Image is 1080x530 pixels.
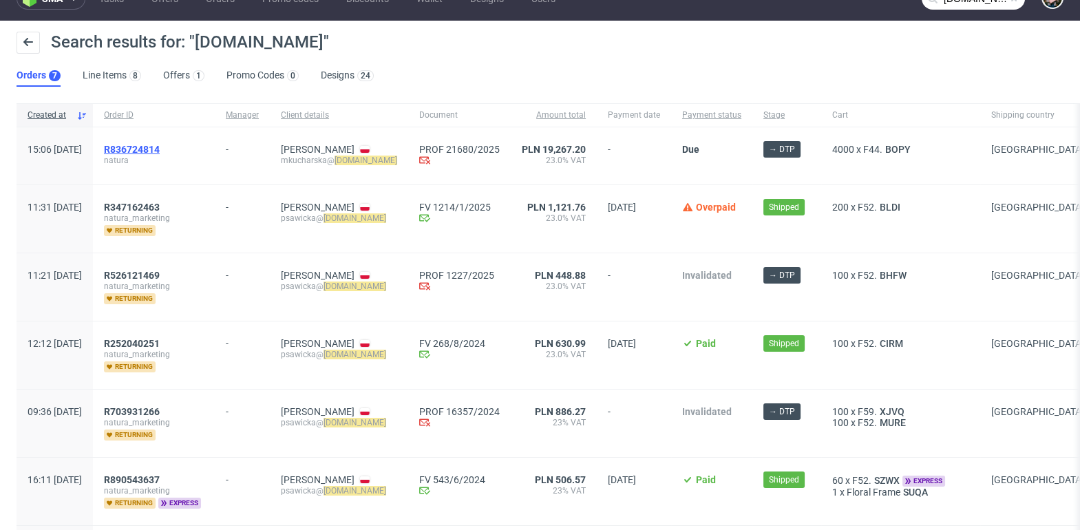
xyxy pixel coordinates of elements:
span: 100 [832,270,849,281]
span: F52. [852,475,871,486]
a: FV 543/6/2024 [419,474,500,485]
span: returning [104,361,156,372]
span: 09:36 [DATE] [28,406,82,417]
span: 1 [832,487,838,498]
a: [PERSON_NAME] [281,144,354,155]
span: PLN 448.88 [535,270,586,281]
a: FV 268/8/2024 [419,338,500,349]
a: PROF 21680/2025 [419,144,500,155]
div: x [832,487,969,498]
span: 23% VAT [522,485,586,496]
a: [PERSON_NAME] [281,406,354,417]
span: natura_marketing [104,417,204,428]
span: Payment status [682,109,741,121]
span: F52. [858,338,877,349]
span: Amount total [522,109,586,121]
span: Shipped [769,474,799,486]
div: mkucharska@ [281,155,397,166]
span: natura_marketing [104,349,204,360]
span: 100 [832,406,849,417]
div: - [226,401,259,417]
span: 23.0% VAT [522,349,586,360]
mark: [DOMAIN_NAME] [324,350,386,359]
span: → DTP [769,405,795,418]
span: F52. [858,270,877,281]
a: BHFW [877,270,909,281]
span: returning [104,430,156,441]
span: - [608,270,660,304]
div: - [226,332,259,349]
span: R890543637 [104,474,160,485]
div: 8 [133,71,138,81]
span: R703931266 [104,406,160,417]
span: 23.0% VAT [522,155,586,166]
div: x [832,406,969,417]
span: F52. [858,417,877,428]
span: natura [104,155,204,166]
span: PLN 19,267.20 [522,144,586,155]
a: SZWX [871,475,902,486]
div: x [832,144,969,155]
div: psawicka@ [281,213,397,224]
a: PROF 16357/2024 [419,406,500,417]
span: PLN 886.27 [535,406,586,417]
span: natura_marketing [104,485,204,496]
span: PLN 1,121.76 [527,202,586,213]
a: Offers1 [163,65,204,87]
a: PROF 1227/2025 [419,270,500,281]
a: CIRM [877,338,906,349]
span: Order ID [104,109,204,121]
span: Created at [28,109,71,121]
a: R703931266 [104,406,162,417]
span: Stage [763,109,810,121]
a: XJVQ [877,406,907,417]
span: - [608,144,660,168]
span: - [608,406,660,441]
span: 100 [832,417,849,428]
span: returning [104,498,156,509]
div: x [832,474,969,487]
span: → DTP [769,269,795,282]
span: Invalidated [682,270,732,281]
a: R890543637 [104,474,162,485]
span: F44. [863,144,882,155]
span: F59. [858,406,877,417]
div: psawicka@ [281,417,397,428]
div: psawicka@ [281,349,397,360]
a: FV 1214/1/2025 [419,202,500,213]
span: 11:21 [DATE] [28,270,82,281]
span: express [158,498,201,509]
span: 11:31 [DATE] [28,202,82,213]
div: 1 [196,71,201,81]
a: MURE [877,417,909,428]
span: PLN 506.57 [535,474,586,485]
span: express [902,476,945,487]
span: 60 [832,475,843,486]
span: R526121469 [104,270,160,281]
span: [DATE] [608,474,636,485]
div: x [832,270,969,281]
a: Orders7 [17,65,61,87]
span: Shipped [769,337,799,350]
div: psawicka@ [281,281,397,292]
span: Invalidated [682,406,732,417]
span: Shipped [769,201,799,213]
span: [DATE] [608,338,636,349]
a: Line Items8 [83,65,141,87]
span: 16:11 [DATE] [28,474,82,485]
div: 7 [52,71,57,81]
a: BOPY [882,144,913,155]
span: Floral Frame [847,487,900,498]
span: Search results for: "[DOMAIN_NAME]" [51,32,329,52]
span: R252040251 [104,338,160,349]
div: x [832,202,969,213]
div: - [226,196,259,213]
span: PLN 630.99 [535,338,586,349]
div: - [226,469,259,485]
span: 100 [832,338,849,349]
span: returning [104,225,156,236]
